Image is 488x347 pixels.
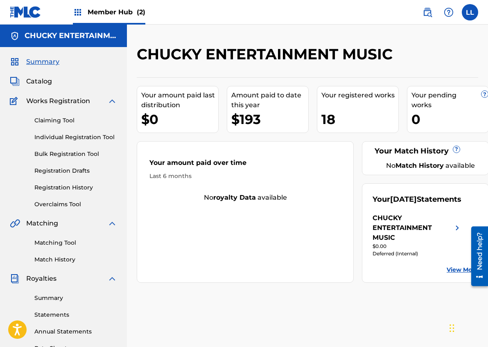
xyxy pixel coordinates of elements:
iframe: Chat Widget [447,308,488,347]
div: Your amount paid last distribution [141,90,218,110]
a: Bulk Registration Tool [34,150,117,158]
img: expand [107,219,117,228]
span: Works Registration [26,96,90,106]
div: No available [137,193,353,203]
img: Works Registration [10,96,20,106]
h2: CHUCKY ENTERTAINMENT MUSIC [137,45,397,63]
span: ? [481,91,488,97]
img: expand [107,96,117,106]
a: Registration Drafts [34,167,117,175]
div: Drag [450,316,454,340]
span: Matching [26,219,58,228]
a: Annual Statements [34,327,117,336]
img: Top Rightsholders [73,7,83,17]
span: Royalties [26,274,56,284]
div: CHUCKY ENTERTAINMENT MUSIC [373,213,452,243]
img: expand [107,274,117,284]
a: Matching Tool [34,239,117,247]
a: View More [447,266,478,274]
h5: CHUCKY ENTERTAINMENT MUSIC [25,31,117,41]
img: Royalties [10,274,20,284]
img: Accounts [10,31,20,41]
div: Last 6 months [149,172,341,180]
a: CatalogCatalog [10,77,52,86]
img: help [444,7,454,17]
a: Match History [34,255,117,264]
span: Summary [26,57,59,67]
img: Summary [10,57,20,67]
a: Individual Registration Tool [34,133,117,142]
img: Matching [10,219,20,228]
a: Overclaims Tool [34,200,117,209]
div: Your Match History [373,146,478,157]
span: [DATE] [390,195,417,204]
div: $0.00 [373,243,462,250]
img: search [422,7,432,17]
span: Catalog [26,77,52,86]
div: Your Statements [373,194,461,205]
img: Catalog [10,77,20,86]
a: Public Search [419,4,436,20]
a: SummarySummary [10,57,59,67]
span: ? [453,146,460,153]
div: Your amount paid over time [149,158,341,172]
a: Claiming Tool [34,116,117,125]
strong: Match History [395,162,444,169]
div: $0 [141,110,218,128]
div: 18 [321,110,398,128]
div: User Menu [462,4,478,20]
iframe: Resource Center [465,221,488,291]
a: Statements [34,311,117,319]
img: right chevron icon [452,213,462,243]
img: MLC Logo [10,6,41,18]
a: CHUCKY ENTERTAINMENT MUSICright chevron icon$0.00Deferred (Internal) [373,213,462,257]
a: Registration History [34,183,117,192]
div: Deferred (Internal) [373,250,462,257]
div: No available [383,161,478,171]
span: (2) [137,8,145,16]
div: $193 [231,110,308,128]
div: Amount paid to date this year [231,90,308,110]
a: Summary [34,294,117,302]
strong: royalty data [213,194,256,201]
div: Your registered works [321,90,398,100]
div: Help [441,4,457,20]
span: Member Hub [88,7,145,17]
